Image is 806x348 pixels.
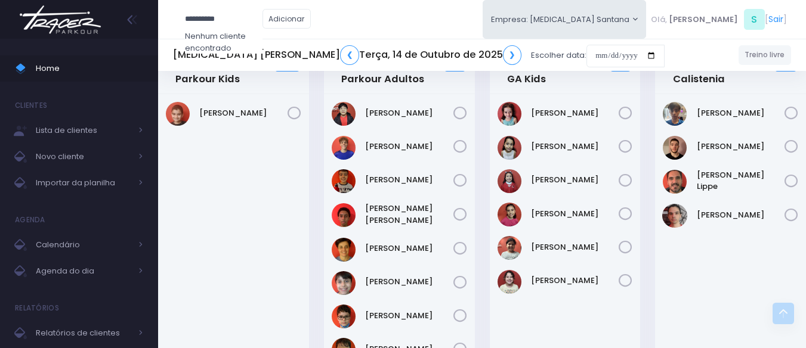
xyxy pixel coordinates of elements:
[199,107,288,119] a: [PERSON_NAME]
[173,45,521,65] h5: [MEDICAL_DATA] [PERSON_NAME] Terça, 14 de Outubro de 2025
[531,107,619,119] a: [PERSON_NAME]
[332,136,356,160] img: Gabriel Brito de Almeida e Silva
[507,61,546,85] a: 19:30GA Kids
[498,169,521,193] img: Manuella de Oliveira
[646,6,791,33] div: [ ]
[36,149,131,164] span: Novo cliente
[673,61,725,85] a: 19:30Calistenia
[36,175,131,191] span: Importar da planilha
[332,238,356,262] img: Lisa Generoso
[185,30,263,54] div: Nenhum cliente encontrado
[744,9,765,30] span: S
[498,102,521,126] img: Manoela mafra
[332,304,356,328] img: Miguel Penna Ferreira
[498,270,521,294] img: Victoria Franco
[332,102,356,126] img: Andre Massanobu Shibata
[768,13,783,26] a: Sair
[15,94,47,117] h4: Clientes
[697,141,785,153] a: [PERSON_NAME]
[365,107,453,119] a: [PERSON_NAME]
[531,241,619,253] a: [PERSON_NAME]
[651,14,667,26] span: Olá,
[173,42,665,69] div: Escolher data:
[498,203,521,226] img: Maria Clara Giglio Correa
[365,276,453,288] a: [PERSON_NAME]
[36,325,131,341] span: Relatórios de clientes
[36,237,131,253] span: Calendário
[166,102,190,126] img: Douglas Sell Sanchez
[663,170,687,194] img: Tiago Naviskas Lippe
[341,61,424,85] a: 19:30Parkour Adultos
[503,45,522,65] a: ❯
[531,174,619,186] a: [PERSON_NAME]
[365,174,453,186] a: [PERSON_NAME]
[663,136,687,160] img: Natan Garcia Leão
[365,243,453,254] a: [PERSON_NAME]
[662,204,687,228] img: Victor Serradilha de Aguiar
[36,263,131,279] span: Agenda do dia
[697,169,785,192] a: [PERSON_NAME] Lippe
[697,107,785,119] a: [PERSON_NAME]
[365,203,453,226] a: [PERSON_NAME] [PERSON_NAME]
[340,45,359,65] a: ❮
[15,296,59,320] h4: Relatórios
[663,102,687,126] img: Fernando Furlani Rodrigues
[175,61,240,85] a: 18:30Parkour Kids
[531,275,619,287] a: [PERSON_NAME]
[531,208,619,220] a: [PERSON_NAME]
[365,310,453,322] a: [PERSON_NAME]
[498,236,521,260] img: Sophia Martins
[263,9,311,29] a: Adicionar
[669,14,738,26] span: [PERSON_NAME]
[332,169,356,193] img: Geovane Martins Ramos
[531,141,619,153] a: [PERSON_NAME]
[36,123,131,138] span: Lista de clientes
[365,141,453,153] a: [PERSON_NAME]
[332,203,356,227] img: João Victor dos Santos Simão Becker
[697,209,785,221] a: [PERSON_NAME]
[36,61,143,76] span: Home
[739,45,792,65] a: Treino livre
[498,136,521,160] img: Manuela Zuquette
[332,271,356,295] img: Luigi Giusti Vitorino
[15,208,45,232] h4: Agenda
